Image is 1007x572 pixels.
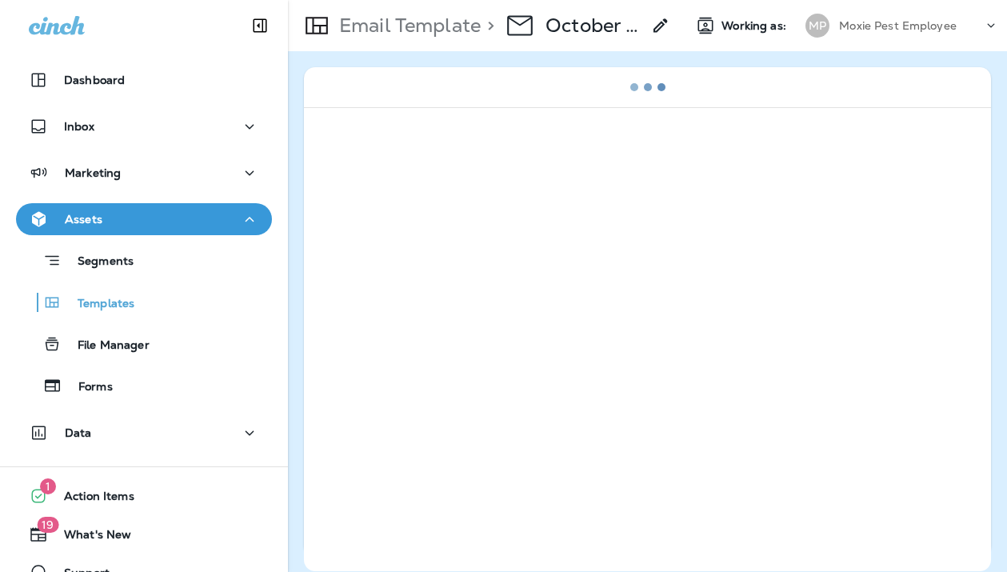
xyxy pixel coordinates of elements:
[62,254,134,270] p: Segments
[64,74,125,86] p: Dashboard
[48,490,134,509] span: Action Items
[40,478,56,494] span: 1
[16,369,272,402] button: Forms
[65,166,121,179] p: Marketing
[65,213,102,226] p: Assets
[48,528,131,547] span: What's New
[481,14,494,38] p: >
[16,417,272,449] button: Data
[62,338,150,354] p: File Manager
[16,286,272,319] button: Templates
[16,480,272,512] button: 1Action Items
[238,10,282,42] button: Collapse Sidebar
[333,14,481,38] p: Email Template
[16,110,272,142] button: Inbox
[721,19,789,33] span: Working as:
[64,120,94,133] p: Inbox
[545,14,641,38] p: October '25_Monthly Update
[16,203,272,235] button: Assets
[16,327,272,361] button: File Manager
[16,157,272,189] button: Marketing
[65,426,92,439] p: Data
[16,518,272,550] button: 19What's New
[16,243,272,278] button: Segments
[839,19,957,32] p: Moxie Pest Employee
[37,517,58,533] span: 19
[16,64,272,96] button: Dashboard
[62,297,134,312] p: Templates
[805,14,829,38] div: MP
[62,380,113,395] p: Forms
